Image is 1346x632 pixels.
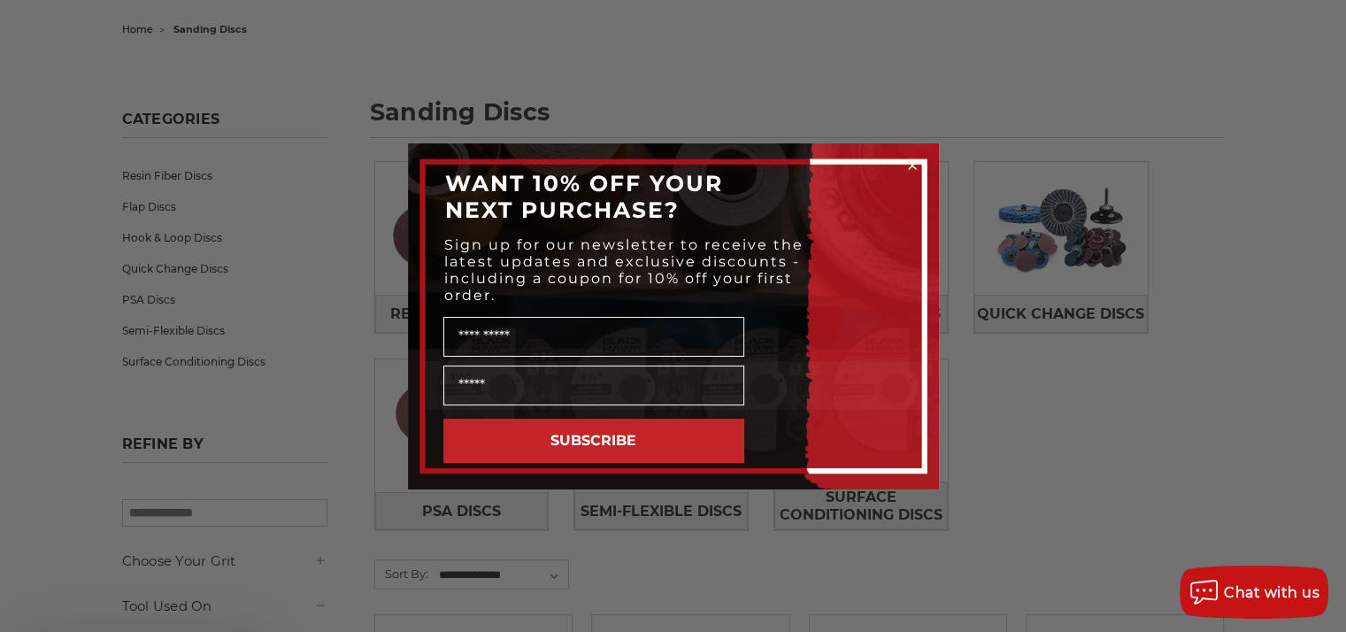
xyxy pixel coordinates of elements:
button: Chat with us [1180,566,1328,619]
span: Sign up for our newsletter to receive the latest updates and exclusive discounts - including a co... [444,236,804,304]
span: Chat with us [1224,584,1319,601]
button: Close dialog [904,157,921,174]
span: WANT 10% OFF YOUR NEXT PURCHASE? [445,170,723,223]
button: SUBSCRIBE [443,419,744,463]
input: Email [443,366,744,405]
